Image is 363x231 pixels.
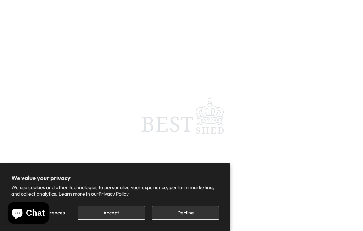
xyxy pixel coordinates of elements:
[11,184,219,197] p: We use cookies and other technologies to personalize your experience, perform marketing, and coll...
[11,175,219,181] h2: We value your privacy
[6,202,51,225] inbox-online-store-chat: Shopify online store chat
[99,191,130,197] a: Privacy Policy.
[152,206,219,220] button: Decline
[78,206,145,220] button: Accept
